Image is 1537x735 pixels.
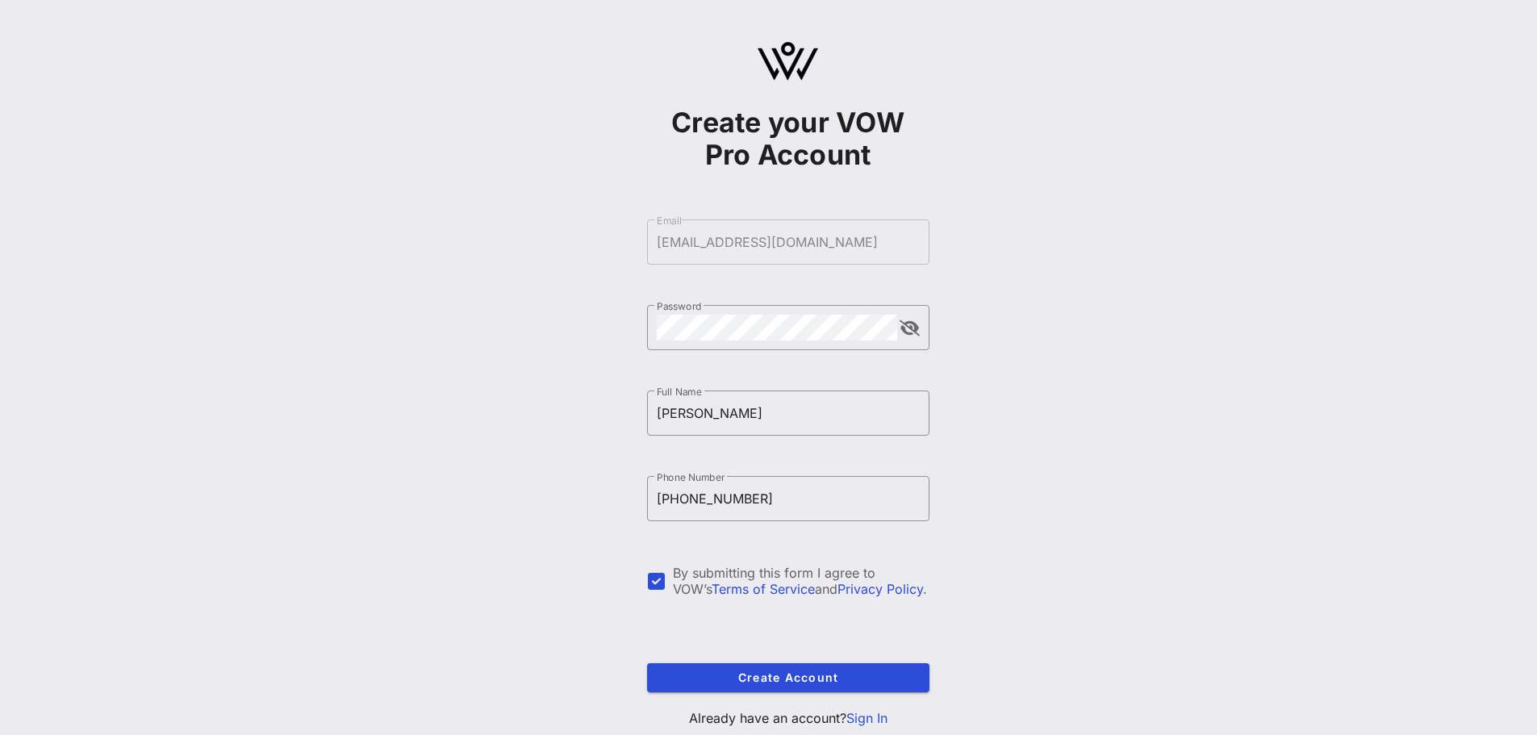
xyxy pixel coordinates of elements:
h1: Create your VOW Pro Account [647,106,929,171]
label: Phone Number [657,471,725,483]
a: Sign In [846,710,888,726]
span: Create Account [660,670,917,684]
button: Create Account [647,663,929,692]
a: Privacy Policy [837,581,923,597]
a: Terms of Service [712,581,815,597]
label: Password [657,300,702,312]
div: By submitting this form I agree to VOW’s and . [673,565,929,597]
img: logo.svg [758,42,818,81]
label: Full Name [657,386,702,398]
p: Already have an account? [647,708,929,728]
label: Email [657,215,682,227]
button: append icon [900,320,920,336]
